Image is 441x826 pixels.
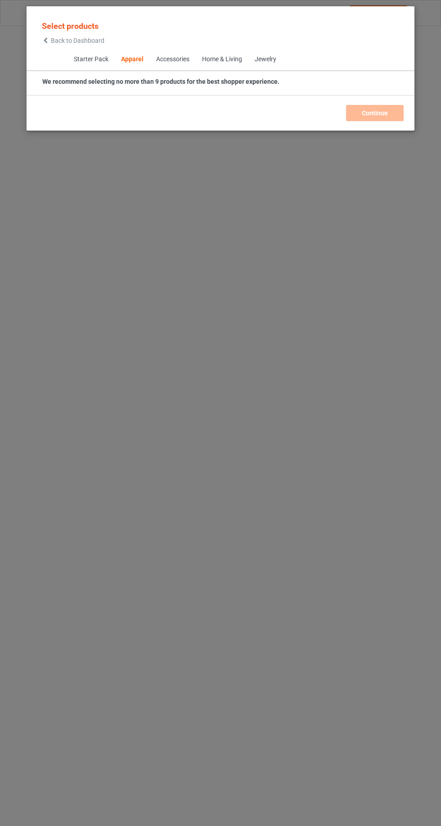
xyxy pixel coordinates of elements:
[202,55,242,64] div: Home & Living
[42,78,279,85] strong: We recommend selecting no more than 9 products for the best shopper experience.
[121,55,143,64] div: Apparel
[156,55,189,64] div: Accessories
[67,49,114,70] span: Starter Pack
[254,55,276,64] div: Jewelry
[42,21,99,31] span: Select products
[51,37,104,44] span: Back to Dashboard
